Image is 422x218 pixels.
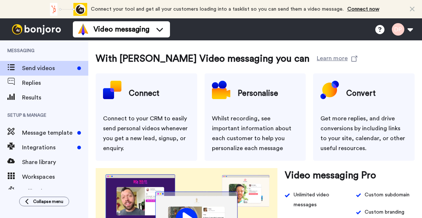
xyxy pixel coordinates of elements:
[22,172,88,181] span: Workspaces
[77,23,89,35] img: vm-color.svg
[129,84,159,103] h4: Connect
[212,114,299,153] div: Whilst recording, see important information about each customer to help you personalize each message
[22,93,88,102] span: Results
[238,84,278,103] h4: Personalise
[22,64,74,73] span: Send videos
[33,199,63,204] span: Collapse menu
[346,84,376,103] h4: Convert
[320,114,407,153] div: Get more replies, and drive conversions by including links to your site, calendar, or other usefu...
[22,128,74,137] span: Message template
[93,24,149,34] span: Video messaging
[294,190,345,210] div: Unlimited video messages
[22,158,88,167] span: Share library
[91,7,344,12] span: Connect your tool and get all your customers loading into a tasklist so you can send them a video...
[22,187,88,196] span: Fallbacks
[19,197,69,206] button: Collapse menu
[285,168,376,183] h3: Video messaging Pro
[96,51,309,66] h3: With [PERSON_NAME] Video messaging you can
[317,54,348,61] div: Learn more
[365,207,404,217] span: Custom branding
[47,3,87,16] div: animation
[22,79,88,87] span: Replies
[365,190,409,200] div: Custom subdomain
[103,114,190,153] div: Connect to your CRM to easily send personal videos whenever you get a new lead, signup, or enquiry.
[22,143,74,152] span: Integrations
[9,24,64,34] img: bj-logo-header-white.svg
[347,7,379,12] a: Connect now
[317,51,357,66] a: Learn more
